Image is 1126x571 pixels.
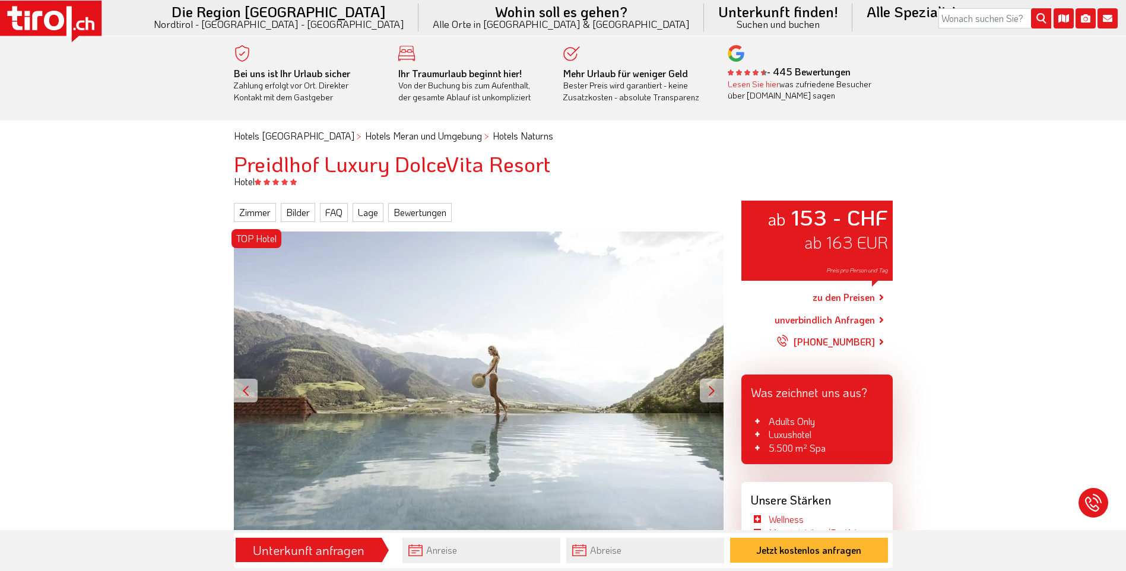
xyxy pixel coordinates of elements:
div: Zahlung erfolgt vor Ort. Direkter Kontakt mit dem Gastgeber [234,68,381,103]
div: Von der Buchung bis zum Aufenthalt, der gesamte Ablauf ist unkompliziert [398,68,545,103]
strong: 153 - CHF [791,203,888,231]
li: Adults Only [751,415,883,428]
div: Bester Preis wird garantiert - keine Zusatzkosten - absolute Transparenz [563,68,711,103]
a: Lesen Sie hier [728,78,779,90]
a: Zimmer [234,203,276,222]
a: zu den Preisen [813,283,875,313]
div: was zufriedene Besucher über [DOMAIN_NAME] sagen [728,78,875,101]
a: Hotels Meran und Umgebung [365,129,482,142]
b: Mehr Urlaub für weniger Geld [563,67,688,80]
a: Bewertungen [388,203,452,222]
small: Alle Orte in [GEOGRAPHIC_DATA] & [GEOGRAPHIC_DATA] [433,19,690,29]
i: Kontakt [1098,8,1118,28]
a: FAQ [320,203,348,222]
h1: Preidlhof Luxury DolceVita Resort [234,152,893,176]
div: Unsere Stärken [741,482,893,513]
a: Wellness [769,513,804,525]
small: Suchen und buchen [718,19,838,29]
a: [PHONE_NUMBER] [777,327,875,357]
input: Wonach suchen Sie? [938,8,1051,28]
small: Nordtirol - [GEOGRAPHIC_DATA] - [GEOGRAPHIC_DATA] [154,19,404,29]
li: 5.500 m² Spa [751,442,883,455]
a: Lage [353,203,383,222]
small: ab [767,208,786,230]
b: - 445 Bewertungen [728,65,851,78]
a: Hotels [GEOGRAPHIC_DATA] [234,129,354,142]
b: Ihr Traumurlaub beginnt hier! [398,67,522,80]
b: Bei uns ist Ihr Urlaub sicher [234,67,350,80]
input: Abreise [566,538,724,563]
div: Unterkunft anfragen [239,540,378,560]
img: google [728,45,744,62]
a: unverbindlich Anfragen [775,313,875,327]
a: Hotels Naturns [493,129,553,142]
li: Luxushotel [751,428,883,441]
span: Preis pro Person und Tag [826,267,888,274]
div: Hotel [225,175,902,188]
span: ab 163 EUR [804,231,888,253]
div: TOP Hotel [231,229,281,248]
button: Jetzt kostenlos anfragen [730,538,888,563]
i: Fotogalerie [1076,8,1096,28]
i: Karte öffnen [1054,8,1074,28]
input: Anreise [402,538,560,563]
a: Bilder [281,203,315,222]
a: Mountainbiken/Radfahren [769,526,873,539]
div: Was zeichnet uns aus? [741,375,893,405]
